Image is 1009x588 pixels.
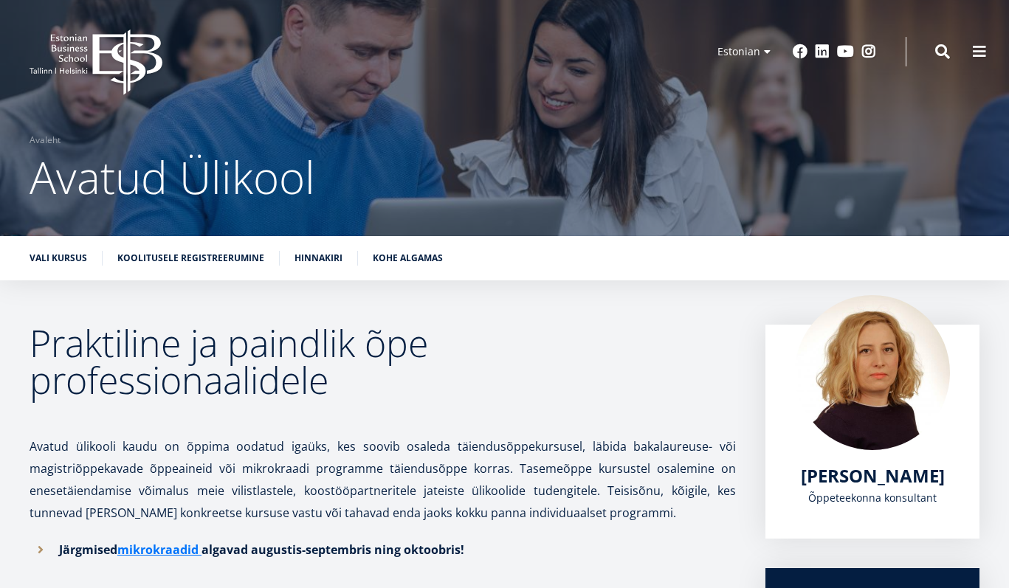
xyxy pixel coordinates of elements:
a: Linkedin [815,44,830,59]
p: Avatud ülikooli kaudu on õppima oodatud igaüks, kes soovib osaleda täiendusõppekursusel, läbida b... [30,413,736,524]
span: [PERSON_NAME] [801,463,945,488]
a: Hinnakiri [295,251,342,266]
strong: Järgmised algavad augustis-septembris ning oktoobris! [59,542,464,558]
a: Kohe algamas [373,251,443,266]
a: m [117,539,129,561]
a: Avaleht [30,133,61,148]
img: Kadri Osula Learning Journey Advisor [795,295,950,450]
span: Avatud Ülikool [30,147,315,207]
a: Instagram [861,44,876,59]
a: Facebook [793,44,807,59]
a: [PERSON_NAME] [801,465,945,487]
h2: Praktiline ja paindlik õpe professionaalidele [30,325,736,398]
div: Õppeteekonna konsultant [795,487,950,509]
a: Vali kursus [30,251,87,266]
a: ikrokraadid [129,539,199,561]
a: Youtube [837,44,854,59]
a: Koolitusele registreerumine [117,251,264,266]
